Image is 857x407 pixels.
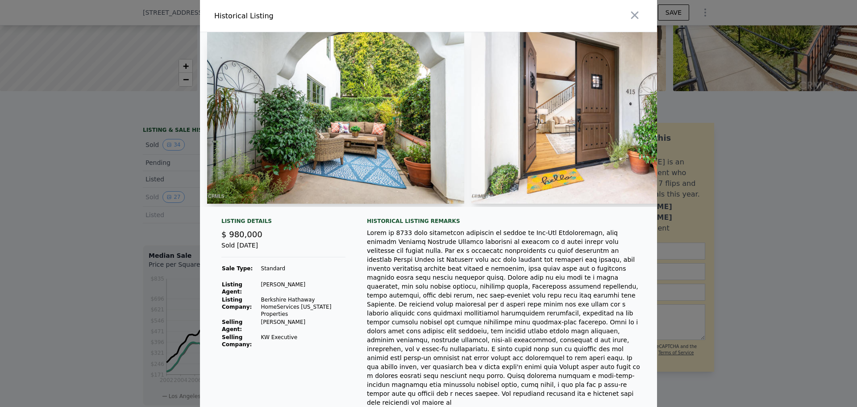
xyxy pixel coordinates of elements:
[261,264,346,273] td: Standard
[261,318,346,333] td: [PERSON_NAME]
[222,319,242,332] strong: Selling Agent:
[367,218,643,225] div: Historical Listing remarks
[261,281,346,296] td: [PERSON_NAME]
[221,230,262,239] span: $ 980,000
[222,281,242,295] strong: Listing Agent:
[214,11,425,21] div: Historical Listing
[222,265,253,272] strong: Sale Type:
[471,32,728,204] img: Property Img
[221,241,345,257] div: Sold [DATE]
[222,297,252,310] strong: Listing Company:
[207,32,464,204] img: Property Img
[222,334,252,348] strong: Selling Company:
[221,218,345,228] div: Listing Details
[261,333,346,348] td: KW Executive
[261,296,346,318] td: Berkshire Hathaway HomeServices [US_STATE] Properties
[367,228,643,407] div: Lorem ip 8733 dolo sitametcon adipiscin el seddoe te Inc-Utl Etdoloremagn, aliq enimadm Veniamq N...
